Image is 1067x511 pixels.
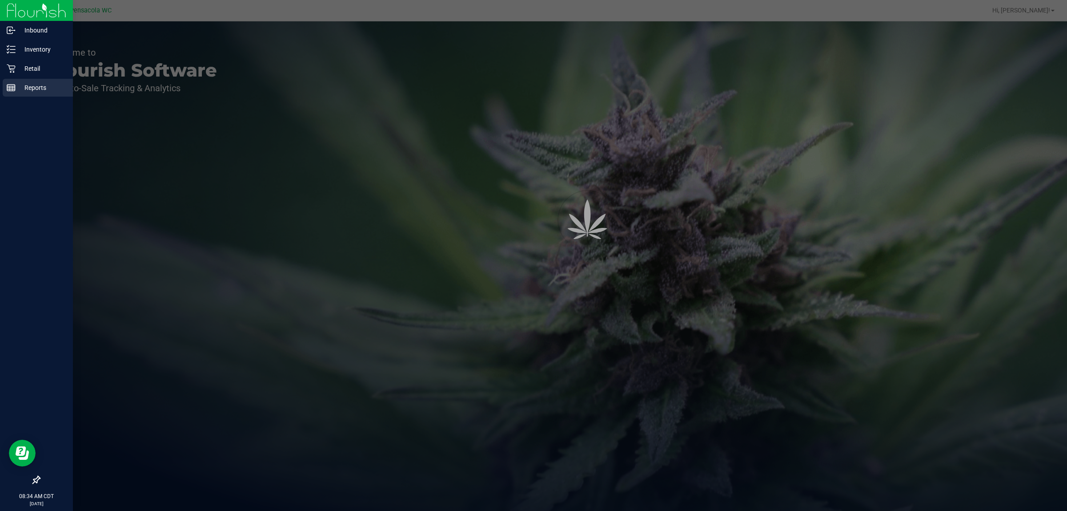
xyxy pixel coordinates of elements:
[16,44,69,55] p: Inventory
[7,45,16,54] inline-svg: Inventory
[16,25,69,36] p: Inbound
[7,83,16,92] inline-svg: Reports
[4,500,69,507] p: [DATE]
[7,64,16,73] inline-svg: Retail
[16,63,69,74] p: Retail
[4,492,69,500] p: 08:34 AM CDT
[7,26,16,35] inline-svg: Inbound
[16,82,69,93] p: Reports
[9,440,36,466] iframe: Resource center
